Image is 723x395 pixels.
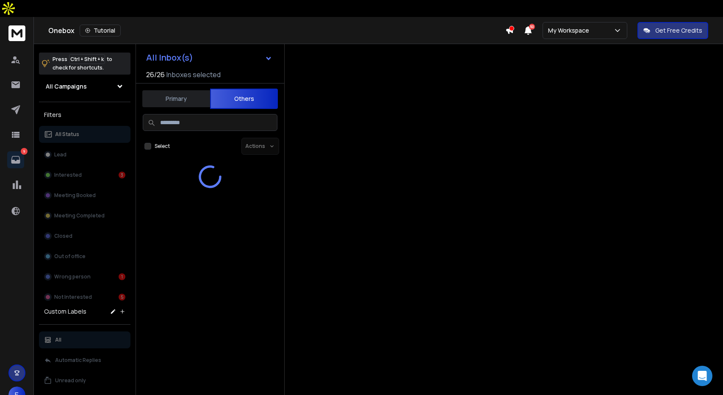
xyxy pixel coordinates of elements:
[210,89,278,109] button: Others
[39,78,130,95] button: All Campaigns
[53,55,112,72] p: Press to check for shortcuts.
[692,366,712,386] div: Open Intercom Messenger
[80,25,121,36] button: Tutorial
[39,109,130,121] h3: Filters
[655,26,702,35] p: Get Free Credits
[637,22,708,39] button: Get Free Credits
[69,54,105,64] span: Ctrl + Shift + k
[529,24,535,30] span: 50
[21,148,28,155] p: 9
[155,143,170,150] label: Select
[142,89,210,108] button: Primary
[139,49,279,66] button: All Inbox(s)
[46,82,87,91] h1: All Campaigns
[44,307,86,316] h3: Custom Labels
[48,25,505,36] div: Onebox
[146,53,193,62] h1: All Inbox(s)
[7,151,24,168] a: 9
[548,26,593,35] p: My Workspace
[166,70,221,80] h3: Inboxes selected
[146,70,165,80] span: 26 / 26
